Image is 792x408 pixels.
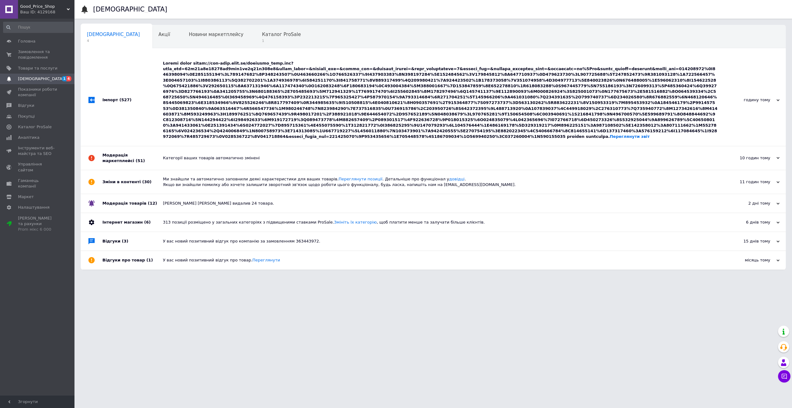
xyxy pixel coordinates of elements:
[163,155,718,161] div: Категорії ваших товарів автоматично змінені
[610,134,650,139] a: Переглянути звіт
[159,32,170,37] span: Акції
[252,258,280,262] a: Переглянути
[778,370,790,383] button: Чат з покупцем
[262,39,301,43] span: 1
[87,32,140,37] span: [DEMOGRAPHIC_DATA]
[18,227,57,232] div: Prom мікс 6 000
[718,201,780,206] div: 2 дні тому
[163,61,718,140] div: Loremi dolor sitam://con-adip.elit.se/doeiusmo_temp.inc?utla_etd=62m21a8e18278ad9min1ve2q21n308e8...
[3,22,73,33] input: Пошук
[144,220,151,224] span: (6)
[146,258,153,262] span: (1)
[163,176,718,188] div: Ми знайшли та автоматично заповнили деякі характеристики для ваших товарів. . Детальніше про функ...
[102,232,163,251] div: Відгуки
[102,251,163,270] div: Відгуки про товар
[102,54,163,146] div: Імпорт
[66,76,71,81] span: 4
[18,215,57,233] span: [PERSON_NAME] та рахунки
[163,220,718,225] div: 313 позиції розміщено у загальних категоріях з підвищеними ставками ProSale. , щоб платити менше ...
[18,39,35,44] span: Головна
[18,124,52,130] span: Каталог ProSale
[18,114,35,119] span: Покупці
[18,135,39,140] span: Аналітика
[18,76,64,82] span: [DEMOGRAPHIC_DATA]
[102,146,163,170] div: Модерація маркетплейсі
[102,170,163,194] div: Зміни в контенті
[122,239,128,243] span: (3)
[102,213,163,232] div: Інтернет магазин
[62,76,67,81] span: 1
[163,238,718,244] div: У вас новий позитивний відгук про компанію за замовленням 363443972.
[18,194,34,200] span: Маркет
[163,201,718,206] div: [PERSON_NAME] [PERSON_NAME] видалив 24 товара.
[93,6,167,13] h1: [DEMOGRAPHIC_DATA]
[18,178,57,189] span: Гаманець компанії
[119,97,132,102] span: (527)
[718,220,780,225] div: 6 днів тому
[334,220,377,224] a: Змініть їх категорію
[136,158,145,163] span: (51)
[449,177,465,181] a: довідці
[718,155,780,161] div: 10 годин тому
[20,4,67,9] span: Good_Price_Shop
[20,9,74,15] div: Ваш ID: 4129168
[18,161,57,173] span: Управління сайтом
[18,103,34,108] span: Відгуки
[163,257,718,263] div: У вас новий позитивний відгук про товар.
[718,97,780,103] div: годину тому
[718,257,780,263] div: місяць тому
[718,238,780,244] div: 15 днів тому
[148,201,157,206] span: (12)
[18,49,57,60] span: Замовлення та повідомлення
[189,32,243,37] span: Новини маркетплейсу
[102,194,163,213] div: Модерація товарів
[18,145,57,156] span: Інструменти веб-майстра та SEO
[262,32,301,37] span: Каталог ProSale
[18,205,50,210] span: Налаштування
[718,179,780,185] div: 11 годин тому
[18,66,57,71] span: Товари та послуги
[18,87,57,98] span: Показники роботи компанії
[142,179,151,184] span: (30)
[339,177,382,181] a: Переглянути позиції
[87,39,140,43] span: 4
